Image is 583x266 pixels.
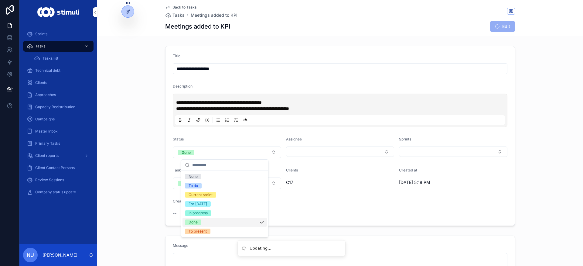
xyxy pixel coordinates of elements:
[43,56,58,61] span: Tasks list
[23,150,94,161] a: Client reports
[189,201,207,207] div: For [DATE]
[399,168,417,172] span: Created at
[286,147,394,157] button: Select Button
[35,105,75,109] span: Capacity Redistribution
[23,29,94,40] a: Sprints
[172,5,196,10] span: Back to Tasks
[35,117,55,122] span: Campaigns
[43,252,77,258] p: [PERSON_NAME]
[181,171,268,237] div: Suggestions
[35,141,60,146] span: Primary Tasks
[35,129,58,134] span: Master Inbox
[35,165,75,170] span: Client Contact Persons
[172,12,185,18] span: Tasks
[173,199,186,203] span: Creator
[165,22,230,31] h1: Meetings added to KPI
[173,137,184,141] span: Status
[189,183,198,188] div: To do
[35,153,59,158] span: Client reports
[37,7,79,17] img: App logo
[399,179,479,185] span: [DATE] 5:18 PM
[35,32,47,36] span: Sprints
[189,229,207,234] div: To present
[191,12,237,18] a: Meetings added to KPI
[27,251,34,259] span: NU
[173,168,189,172] span: Task type
[165,12,185,18] a: Tasks
[399,147,507,157] button: Select Button
[30,53,94,64] a: Tasks list
[23,77,94,88] a: Clients
[250,245,271,251] div: Updating...
[189,192,213,198] div: Current sprint
[23,114,94,125] a: Campaigns
[35,44,45,49] span: Tasks
[165,5,196,10] a: Back to Tasks
[35,190,76,195] span: Company status update
[35,68,60,73] span: Technical debt
[35,92,56,97] span: Approaches
[23,162,94,173] a: Client Contact Persons
[173,178,281,189] button: Select Button
[173,54,180,58] span: Title
[286,179,293,185] span: C17
[189,210,208,216] div: In progress
[182,150,191,155] div: Done
[23,41,94,52] a: Tasks
[35,80,47,85] span: Clients
[399,137,411,141] span: Sprints
[23,174,94,185] a: Review Sessions
[23,126,94,137] a: Master Inbox
[286,168,298,172] span: Clients
[173,147,281,158] button: Select Button
[23,187,94,198] a: Company status update
[173,243,188,248] span: Message
[23,138,94,149] a: Primary Tasks
[173,84,193,88] span: Description
[23,65,94,76] a: Technical debt
[19,24,97,206] div: scrollable content
[286,137,302,141] span: Assignee
[189,174,198,179] div: None
[173,210,176,216] span: --
[189,219,198,225] div: Done
[23,102,94,112] a: Capacity Redistribution
[23,89,94,100] a: Approaches
[35,178,64,182] span: Review Sessions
